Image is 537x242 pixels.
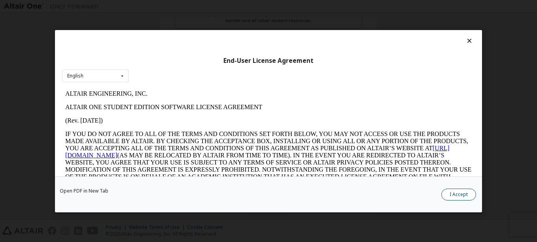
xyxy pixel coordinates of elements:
p: This Altair One Student Edition Software License Agreement (“Agreement”) is between Altair Engine... [3,107,410,135]
div: End-User License Agreement [62,57,475,64]
p: ALTAIR ENGINEERING, INC. [3,3,410,10]
button: I Accept [441,188,476,200]
p: IF YOU DO NOT AGREE TO ALL OF THE TERMS AND CONDITIONS SET FORTH BELOW, YOU MAY NOT ACCESS OR USE... [3,43,410,100]
a: [URL][DOMAIN_NAME] [3,58,388,72]
a: Open PDF in New Tab [60,188,108,193]
p: (Rev. [DATE]) [3,30,410,37]
div: English [67,74,83,78]
p: ALTAIR ONE STUDENT EDITION SOFTWARE LICENSE AGREEMENT [3,17,410,24]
